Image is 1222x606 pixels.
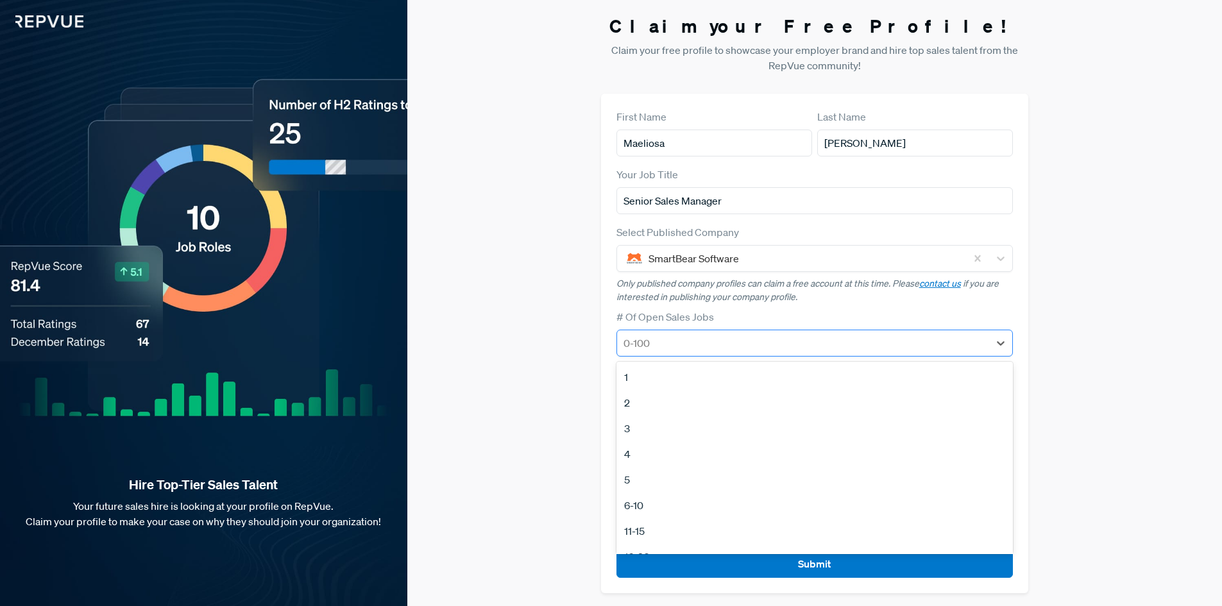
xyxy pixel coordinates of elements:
[21,476,387,493] strong: Hire Top-Tier Sales Talent
[616,492,1014,518] div: 6-10
[616,467,1014,492] div: 5
[616,518,1014,544] div: 11-15
[616,364,1014,390] div: 1
[616,390,1014,416] div: 2
[601,42,1029,73] p: Claim your free profile to showcase your employer brand and hire top sales talent from the RepVue...
[616,130,812,156] input: First Name
[616,167,678,182] label: Your Job Title
[616,550,1014,578] button: Submit
[616,309,714,324] label: # Of Open Sales Jobs
[616,544,1014,569] div: 16-20
[21,498,387,529] p: Your future sales hire is looking at your profile on RepVue. Claim your profile to make your case...
[616,187,1014,214] input: Title
[616,109,666,124] label: First Name
[616,224,739,240] label: Select Published Company
[616,416,1014,441] div: 3
[627,251,642,266] img: SmartBear Software
[601,15,1029,37] h3: Claim your Free Profile!
[817,130,1013,156] input: Last Name
[616,441,1014,467] div: 4
[817,109,866,124] label: Last Name
[919,278,961,289] a: contact us
[616,277,1014,304] p: Only published company profiles can claim a free account at this time. Please if you are interest...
